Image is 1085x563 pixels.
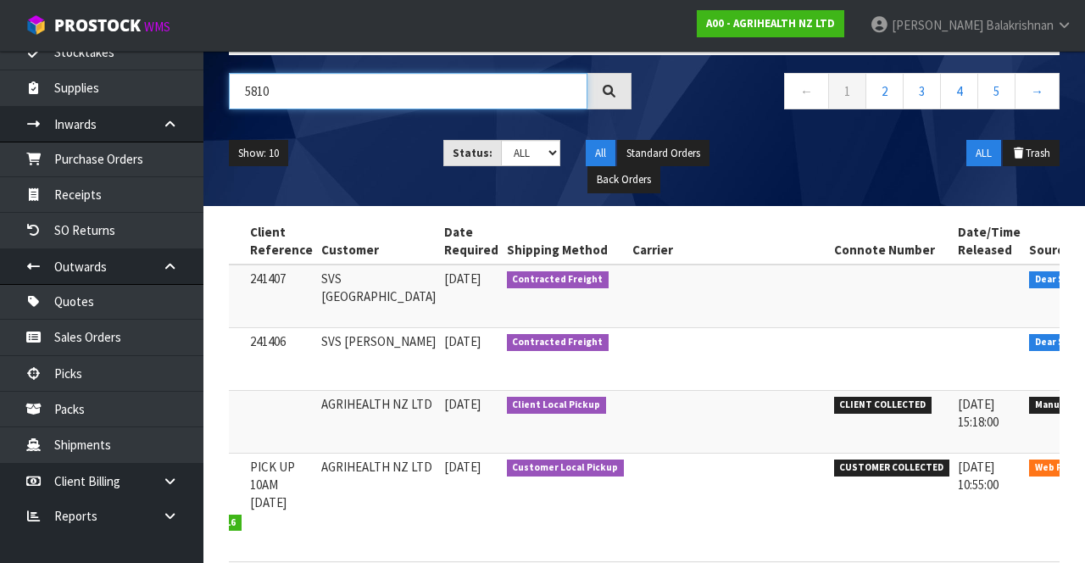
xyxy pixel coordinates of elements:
[657,73,1060,114] nav: Page navigation
[444,333,481,349] span: [DATE]
[1029,397,1074,414] span: Manual
[54,14,141,36] span: ProStock
[440,219,503,265] th: Date Required
[246,265,317,328] td: 241407
[507,460,625,477] span: Customer Local Pickup
[25,14,47,36] img: cube-alt.png
[144,19,170,35] small: WMS
[246,453,317,562] td: PICK UP 10AM [DATE]
[586,140,615,167] button: All
[507,397,607,414] span: Client Local Pickup
[828,73,866,109] a: 1
[317,265,440,328] td: SVS [GEOGRAPHIC_DATA]
[444,396,481,412] span: [DATE]
[1003,140,1060,167] button: Trash
[317,453,440,562] td: AGRIHEALTH NZ LTD
[587,166,660,193] button: Back Orders
[966,140,1001,167] button: ALL
[706,16,835,31] strong: A00 - AGRIHEALTH NZ LTD
[1015,73,1060,109] a: →
[617,140,709,167] button: Standard Orders
[507,334,609,351] span: Contracted Freight
[986,17,1054,33] span: Balakrishnan
[246,219,317,265] th: Client Reference
[229,73,587,109] input: Search sales orders
[444,459,481,475] span: [DATE]
[229,140,288,167] button: Show: 10
[317,390,440,453] td: AGRIHEALTH NZ LTD
[507,271,609,288] span: Contracted Freight
[958,459,999,493] span: [DATE] 10:55:00
[834,460,950,477] span: CUSTOMER COLLECTED
[453,146,492,160] strong: Status:
[444,270,481,287] span: [DATE]
[892,17,983,33] span: [PERSON_NAME]
[317,327,440,390] td: SVS [PERSON_NAME]
[697,10,844,37] a: A00 - AGRIHEALTH NZ LTD
[977,73,1015,109] a: 5
[903,73,941,109] a: 3
[628,219,830,265] th: Carrier
[954,219,1025,265] th: Date/Time Released
[940,73,978,109] a: 4
[834,397,932,414] span: CLIENT COLLECTED
[246,327,317,390] td: 241406
[830,219,954,265] th: Connote Number
[317,219,440,265] th: Customer
[784,73,829,109] a: ←
[865,73,904,109] a: 2
[503,219,629,265] th: Shipping Method
[958,396,999,430] span: [DATE] 15:18:00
